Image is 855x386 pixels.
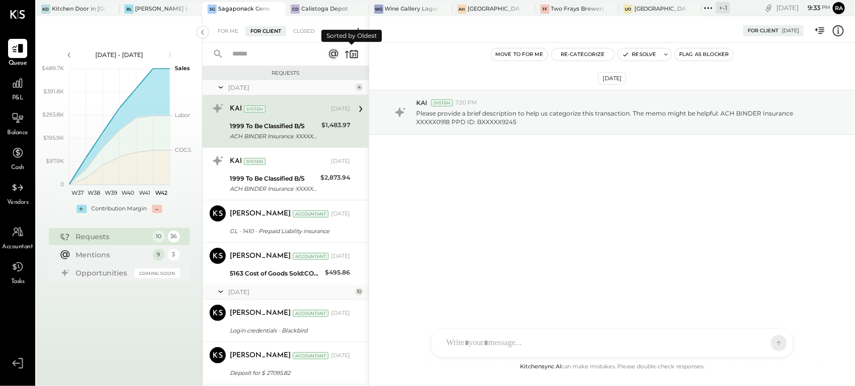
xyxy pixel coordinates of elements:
[385,5,437,13] div: Wine Gallery Laguna
[468,5,520,13] div: [GEOGRAPHIC_DATA]
[218,5,271,13] div: Sagaponack General Store
[208,70,364,77] div: Requests
[331,105,350,113] div: [DATE]
[293,352,328,359] div: Accountant
[244,158,266,165] div: System
[230,131,318,141] div: ACH BINDER Insurance XXXXX0918 PPD ID: BXXXXX9245
[139,189,150,196] text: W41
[77,205,87,213] div: +
[92,205,147,213] div: Contribution Margin
[291,5,300,14] div: CD
[293,310,328,317] div: Accountant
[833,2,845,14] button: Ra
[325,267,350,278] div: $495.86
[416,109,825,126] p: Please provide a brief description to help us categorize this transaction. The memo might be help...
[60,181,64,188] text: 0
[598,72,626,85] div: [DATE]
[77,50,162,59] div: [DATE] - [DATE]
[213,26,243,36] div: For Me
[76,232,148,242] div: Requests
[11,163,24,173] span: Cash
[320,173,350,183] div: $2,873.94
[76,250,148,260] div: Mentions
[416,98,427,107] span: KAI
[52,5,104,13] div: Kitchen Door in [GEOGRAPHIC_DATA]
[175,65,190,72] text: Sales
[321,30,382,42] div: Sorted by Oldest
[288,26,319,36] div: Closed
[135,5,187,13] div: [PERSON_NAME] Latte
[88,189,100,196] text: W38
[3,243,33,252] span: Accountant
[230,226,347,236] div: GL - 1410 - Prepaid Liability insurance
[11,278,25,287] span: Tasks
[748,27,778,34] div: For Client
[230,251,291,261] div: [PERSON_NAME]
[1,39,35,68] a: Queue
[104,189,117,196] text: W39
[230,156,242,167] div: KAI
[121,189,134,196] text: W40
[71,189,83,196] text: W37
[293,253,328,260] div: Accountant
[42,65,64,72] text: $489.7K
[355,288,363,296] div: 10
[245,26,286,36] div: For Client
[552,48,614,61] button: Re-Categorize
[230,174,317,184] div: 1999 To Be Classified B/S
[431,99,453,106] div: System
[168,231,180,243] div: 36
[230,308,291,318] div: [PERSON_NAME]
[175,112,190,119] text: Labor
[1,143,35,173] a: Cash
[321,120,350,130] div: $1,483.97
[355,83,363,91] div: 4
[301,5,348,13] div: Calistoga Depot
[9,59,27,68] span: Queue
[42,111,64,118] text: $293.8K
[41,5,50,14] div: KD
[228,83,353,92] div: [DATE]
[244,105,266,113] div: System
[491,48,548,61] button: Move to for me
[152,205,162,213] div: -
[331,252,350,260] div: [DATE]
[230,325,347,336] div: Login credentials - Blackbird
[634,5,687,13] div: [GEOGRAPHIC_DATA]
[153,249,165,261] div: 9
[624,5,633,14] div: Uo
[155,189,167,196] text: W42
[7,198,29,207] span: Vendors
[331,157,350,166] div: [DATE]
[153,231,165,243] div: 10
[800,3,820,13] span: 9 : 33
[230,209,291,219] div: [PERSON_NAME]
[43,134,64,141] text: $195.9K
[457,5,467,14] div: AH
[135,268,180,278] div: Coming Soon
[764,3,774,13] div: copy link
[618,48,661,61] button: Resolve
[43,88,64,95] text: $391.8K
[230,368,347,378] div: Deposit for $ 27095.82
[374,5,383,14] div: WG
[230,351,291,361] div: [PERSON_NAME]
[782,27,799,34] div: [DATE]
[124,5,134,14] div: BL
[76,268,129,278] div: Opportunities
[541,5,550,14] div: TF
[46,157,64,164] text: $97.9K
[1,74,35,103] a: P&L
[551,5,604,13] div: Two Frays Brewery
[230,121,318,131] div: 1999 To Be Classified B/S
[1,178,35,207] a: Vendors
[175,146,191,153] text: COGS
[455,99,477,107] span: 7:20 PM
[1,223,35,252] a: Accountant
[230,104,242,114] div: KAI
[228,288,353,296] div: [DATE]
[776,3,830,13] div: [DATE]
[331,309,350,317] div: [DATE]
[822,4,830,11] span: pm
[230,268,322,279] div: 5163 Cost of Goods Sold:COGS, Beverage:COGS, Coffee Bar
